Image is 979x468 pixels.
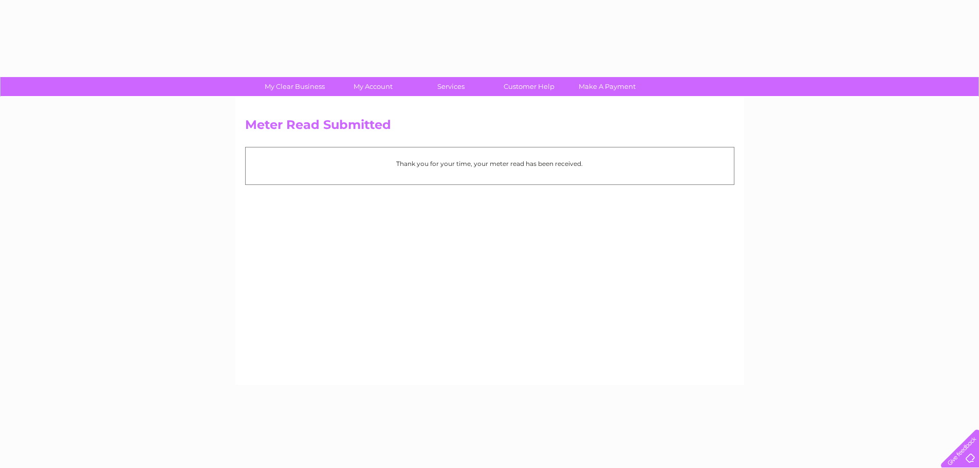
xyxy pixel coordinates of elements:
[252,77,337,96] a: My Clear Business
[245,118,734,137] h2: Meter Read Submitted
[251,159,729,169] p: Thank you for your time, your meter read has been received.
[409,77,493,96] a: Services
[487,77,571,96] a: Customer Help
[330,77,415,96] a: My Account
[565,77,650,96] a: Make A Payment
